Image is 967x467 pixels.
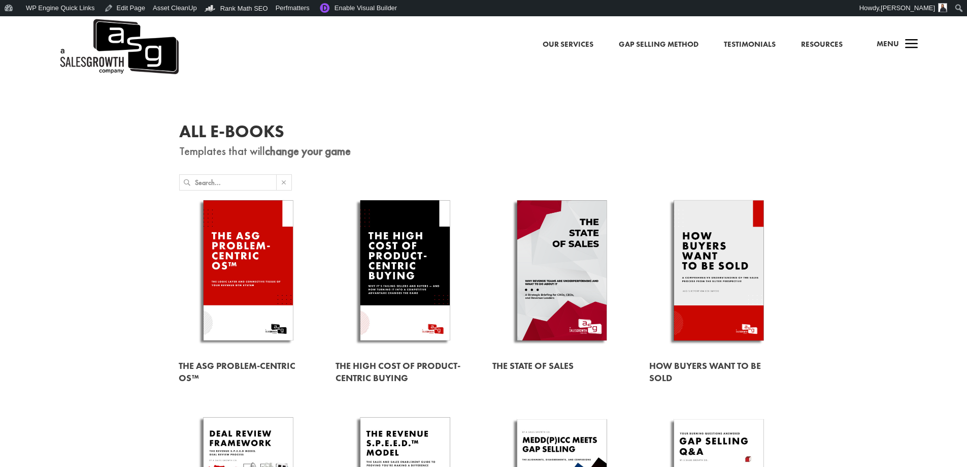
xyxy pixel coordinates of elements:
[28,16,50,24] div: v 4.0.25
[39,65,91,72] div: Domain Overview
[27,64,36,72] img: tab_domain_overview_orange.svg
[220,5,268,12] span: Rank Math SEO
[16,26,24,35] img: website_grey.svg
[179,145,788,158] p: Templates that will
[101,64,109,72] img: tab_keywords_by_traffic_grey.svg
[877,39,899,49] span: Menu
[16,16,24,24] img: logo_orange.svg
[902,35,922,55] span: a
[26,26,112,35] div: Domain: [DOMAIN_NAME]
[58,16,179,77] img: ASG Co. Logo
[543,38,593,51] a: Our Services
[265,143,351,159] strong: change your game
[179,123,788,145] h1: All E-Books
[195,175,276,190] input: Search...
[724,38,776,51] a: Testimonials
[801,38,843,51] a: Resources
[881,4,935,12] span: [PERSON_NAME]
[58,16,179,77] a: A Sales Growth Company Logo
[619,38,698,51] a: Gap Selling Method
[112,65,171,72] div: Keywords by Traffic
